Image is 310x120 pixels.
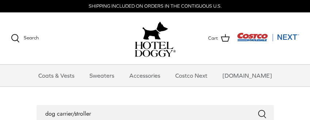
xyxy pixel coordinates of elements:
button: Submit [258,109,267,119]
span: Search [24,35,39,40]
a: [DOMAIN_NAME] [216,65,279,86]
a: Costco Next [169,65,214,86]
a: Accessories [123,65,167,86]
a: hoteldoggy.com hoteldoggycom [135,20,176,57]
a: Visit Costco Next [237,37,299,43]
img: Costco Next [237,32,299,42]
img: hoteldoggy.com [142,20,168,42]
a: Cart [208,34,230,43]
a: Coats & Vests [32,65,81,86]
a: Sweaters [83,65,121,86]
span: Cart [208,35,218,42]
a: Search [11,34,39,43]
img: hoteldoggycom [135,42,176,57]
